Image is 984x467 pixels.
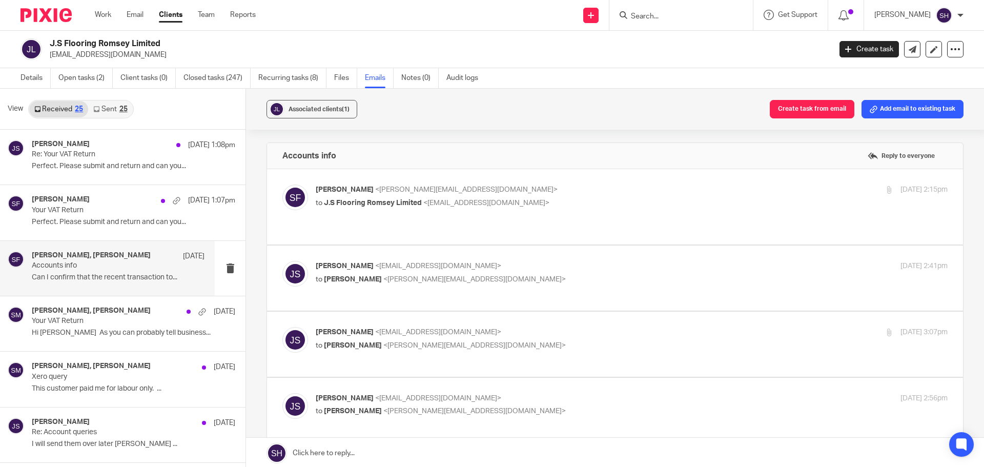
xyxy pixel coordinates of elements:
span: [PERSON_NAME] [324,342,382,349]
span: to [316,408,322,415]
div: Owner of J.S Flooring [20,93,611,104]
p: Perfect. Please submit and return and can you... [32,218,235,227]
a: Open tasks (2) [58,68,113,88]
div: [PERSON_NAME] [20,83,611,104]
span: [PERSON_NAME] [316,262,374,270]
img: Pixie [20,8,72,22]
span: <[PERSON_NAME][EMAIL_ADDRESS][DOMAIN_NAME]> [383,276,566,283]
span: <[PERSON_NAME][EMAIL_ADDRESS][DOMAIN_NAME]> [383,408,566,415]
span: T: 07868011951 [41,307,80,313]
a: Work [95,10,111,20]
a: Email [127,10,143,20]
p: [DATE] 1:08pm [188,140,235,150]
a: Audit logs [446,68,486,88]
p: Re: Account queries [32,428,195,437]
button: Add email to existing task [862,100,963,118]
span: <[EMAIL_ADDRESS][DOMAIN_NAME]> [375,329,501,336]
span: <[PERSON_NAME][EMAIL_ADDRESS][DOMAIN_NAME]> [383,342,566,349]
a: Sent25 [88,101,132,117]
a: Details [20,68,51,88]
a: [PERSON_NAME][EMAIL_ADDRESS][DOMAIN_NAME] [46,317,183,323]
img: svg%3E [282,261,308,287]
p: [DATE] 2:56pm [900,393,948,404]
h4: [PERSON_NAME], [PERSON_NAME] [32,251,151,260]
img: svg%3E [8,251,24,268]
h4: [PERSON_NAME] [32,140,90,149]
span: differently [58,275,87,282]
a: Create task [839,41,899,57]
span: [PERSON_NAME] [316,186,374,193]
button: Associated clients(1) [266,100,357,118]
span: J.S Flooring Romsey Limited [324,199,422,207]
a: [DOMAIN_NAME] [48,328,91,334]
p: [EMAIL_ADDRESS][DOMAIN_NAME] [50,50,824,60]
p: [DATE] [214,418,235,428]
span: Associated clients [289,106,350,112]
p: I will send them over later [PERSON_NAME] ... [32,440,235,449]
a: Files [334,68,357,88]
button: Create task from email [770,100,854,118]
span: [PERSON_NAME] [316,329,374,336]
p: [DATE] [214,307,235,317]
p: [PERSON_NAME] [874,10,931,20]
div: I spoke to [PERSON_NAME] before she left and we said that is best to write these off. [20,62,611,369]
a: Emails [365,68,394,88]
a: Reports [230,10,256,20]
h4: [PERSON_NAME] [32,418,90,427]
p: Your VAT Return [32,317,195,326]
p: Perfect. Please submit and return and can you... [32,162,235,171]
span: <[PERSON_NAME][EMAIL_ADDRESS][DOMAIN_NAME]> [375,186,558,193]
span: [PERSON_NAME] [324,276,382,283]
span: [PERSON_NAME] [41,286,93,293]
p: Your VAT Return [32,206,195,215]
div: Hi [PERSON_NAME], I hope you are well and had a lovely weekend. We are just about to send you ove... [41,159,591,263]
span: [PERSON_NAME] [316,395,374,402]
img: svg%3E [8,140,24,156]
span: , [87,275,89,282]
h4: Accounts info [282,151,336,161]
img: svg%3E [8,307,24,323]
a: Clients [159,10,182,20]
p: Re: Your VAT Return [32,150,195,159]
span: [PERSON_NAME] [324,408,382,415]
span: E: [41,317,46,323]
p: [DATE] 2:41pm [900,261,948,272]
input: Search [630,12,722,22]
img: svg%3E [282,393,308,419]
a: [DOMAIN_NAME] [100,357,154,364]
td: Virus-free. [69,347,310,369]
h4: [PERSON_NAME], [PERSON_NAME] [32,307,151,315]
a: Recurring tasks (8) [258,68,326,88]
img: svg%3E [20,38,42,60]
h4: [PERSON_NAME] [32,195,90,204]
span: to [316,276,322,283]
span: (1) [342,106,350,112]
a: Closed tasks (247) [183,68,251,88]
h2: J.S Flooring Romsey Limited [50,38,669,49]
div: 25 [119,106,128,113]
span: W: [41,328,91,334]
img: svg%3E [8,195,24,212]
h4: [PERSON_NAME], [PERSON_NAME] [32,362,151,371]
img: svg%3E [936,7,952,24]
div: <image.png> [41,253,591,263]
img: svg%3E [282,327,308,353]
span: [STREET_ADDRESS], [41,296,96,302]
span: to [316,199,322,207]
blockquote: On [DATE] 14:16, [PERSON_NAME] <[PERSON_NAME][EMAIL_ADDRESS][DOMAIN_NAME]> wrote: [41,121,591,142]
a: Received25 [29,101,88,117]
a: Client tasks (0) [120,68,176,88]
span: <[EMAIL_ADDRESS][DOMAIN_NAME]> [423,199,549,207]
p: [DATE] 1:07pm [188,195,235,206]
span: Get Support [778,11,817,18]
p: Hi [PERSON_NAME] As you can probably tell business... [32,329,235,337]
p: [DATE] [183,251,204,261]
p: [DATE] 3:07pm [900,327,948,338]
span: View [8,104,23,114]
p: [DATE] [214,362,235,372]
p: Can I confirm that the recent transaction to... [32,273,204,282]
span: SO50 5GE [96,296,123,302]
span: to [316,342,322,349]
img: svg%3E [8,362,24,378]
p: Xero query [32,373,195,381]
